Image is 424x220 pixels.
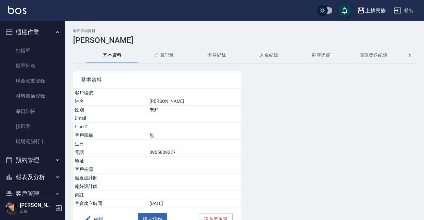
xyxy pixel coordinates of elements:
[73,29,416,33] h2: 顧客詳細資料
[338,4,351,17] button: save
[73,174,148,182] td: 最近設計師
[73,148,148,157] td: 電話
[73,157,148,165] td: 地址
[86,47,138,63] button: 基本資料
[3,134,63,149] a: 現場電腦打卡
[295,47,347,63] button: 顧客追蹤
[148,148,241,157] td: 0965809277
[73,131,148,140] td: 客戶暱稱
[391,5,416,17] button: 登出
[191,47,243,63] button: 卡券紀錄
[73,199,148,208] td: 客資建立時間
[73,191,148,199] td: 備註
[5,202,18,215] img: Person
[148,106,241,114] td: 未知
[3,152,63,169] button: 預約管理
[3,73,63,88] a: 現金收支登錄
[73,36,416,45] h3: [PERSON_NAME]
[73,165,148,174] td: 客戶來源
[138,47,191,63] button: 消費記錄
[148,199,241,208] td: [DATE]
[354,4,388,17] button: 上越民族
[347,47,400,63] button: 簡訊發送紀錄
[3,58,63,73] a: 帳單列表
[3,169,63,186] button: 報表及分析
[81,77,233,83] span: 基本資料
[73,114,148,123] td: Email
[3,104,63,119] a: 每日結帳
[243,47,295,63] button: 入金紀錄
[3,43,63,58] a: 打帳單
[73,97,148,106] td: 姓名
[73,123,148,131] td: LineID
[148,131,241,140] td: 無
[73,89,148,97] td: 客戶編號
[3,24,63,41] button: 櫃檯作業
[3,88,63,103] a: 材料自購登錄
[3,185,63,202] button: 客戶管理
[20,202,53,209] h5: [PERSON_NAME]
[20,209,53,214] p: 店長
[365,7,386,15] div: 上越民族
[8,6,26,14] img: Logo
[3,119,63,134] a: 排班表
[73,140,148,148] td: 生日
[148,97,241,106] td: [PERSON_NAME]
[73,106,148,114] td: 性別
[73,182,148,191] td: 偏好設計師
